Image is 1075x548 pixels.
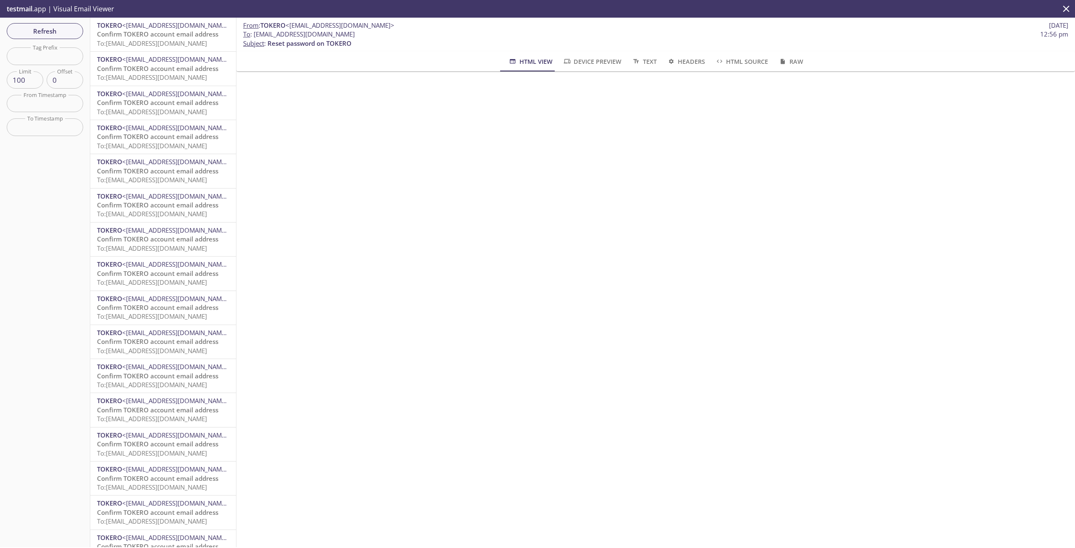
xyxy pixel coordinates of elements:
span: To: [EMAIL_ADDRESS][DOMAIN_NAME] [97,278,207,286]
span: To: [EMAIL_ADDRESS][DOMAIN_NAME] [97,244,207,252]
span: TOKERO [97,328,122,337]
span: Confirm TOKERO account email address [97,474,218,482]
span: From [243,21,259,29]
div: TOKERO<[EMAIL_ADDRESS][DOMAIN_NAME]>Confirm TOKERO account email addressTo:[EMAIL_ADDRESS][DOMAIN... [90,120,236,154]
span: Confirm TOKERO account email address [97,337,218,346]
span: To: [EMAIL_ADDRESS][DOMAIN_NAME] [97,312,207,320]
div: TOKERO<[EMAIL_ADDRESS][DOMAIN_NAME]>Confirm TOKERO account email addressTo:[EMAIL_ADDRESS][DOMAIN... [90,325,236,359]
span: <[EMAIL_ADDRESS][DOMAIN_NAME]> [122,431,231,439]
span: Confirm TOKERO account email address [97,30,218,38]
span: Confirm TOKERO account email address [97,98,218,107]
span: Raw [778,56,803,67]
div: TOKERO<[EMAIL_ADDRESS][DOMAIN_NAME]>Confirm TOKERO account email addressTo:[EMAIL_ADDRESS][DOMAIN... [90,393,236,427]
span: <[EMAIL_ADDRESS][DOMAIN_NAME]> [122,157,231,166]
span: TOKERO [97,89,122,98]
span: Confirm TOKERO account email address [97,440,218,448]
span: TOKERO [97,260,122,268]
span: Confirm TOKERO account email address [97,269,218,278]
span: testmail [7,4,32,13]
span: Confirm TOKERO account email address [97,303,218,312]
span: Confirm TOKERO account email address [97,235,218,243]
p: : [243,30,1068,48]
div: TOKERO<[EMAIL_ADDRESS][DOMAIN_NAME]>Confirm TOKERO account email addressTo:[EMAIL_ADDRESS][DOMAIN... [90,496,236,529]
span: Confirm TOKERO account email address [97,372,218,380]
span: To: [EMAIL_ADDRESS][DOMAIN_NAME] [97,517,207,525]
span: Confirm TOKERO account email address [97,406,218,414]
div: TOKERO<[EMAIL_ADDRESS][DOMAIN_NAME]>Confirm TOKERO account email addressTo:[EMAIL_ADDRESS][DOMAIN... [90,52,236,85]
span: Device Preview [563,56,621,67]
span: To: [EMAIL_ADDRESS][DOMAIN_NAME] [97,414,207,423]
span: TOKERO [97,157,122,166]
span: <[EMAIL_ADDRESS][DOMAIN_NAME]> [122,533,231,542]
span: <[EMAIL_ADDRESS][DOMAIN_NAME]> [122,89,231,98]
span: To: [EMAIL_ADDRESS][DOMAIN_NAME] [97,449,207,457]
div: TOKERO<[EMAIL_ADDRESS][DOMAIN_NAME]>Confirm TOKERO account email addressTo:[EMAIL_ADDRESS][DOMAIN... [90,18,236,51]
div: TOKERO<[EMAIL_ADDRESS][DOMAIN_NAME]>Confirm TOKERO account email addressTo:[EMAIL_ADDRESS][DOMAIN... [90,427,236,461]
span: <[EMAIL_ADDRESS][DOMAIN_NAME]> [122,362,231,371]
div: TOKERO<[EMAIL_ADDRESS][DOMAIN_NAME]>Confirm TOKERO account email addressTo:[EMAIL_ADDRESS][DOMAIN... [90,291,236,325]
span: HTML View [508,56,552,67]
span: TOKERO [97,396,122,405]
div: TOKERO<[EMAIL_ADDRESS][DOMAIN_NAME]>Confirm TOKERO account email addressTo:[EMAIL_ADDRESS][DOMAIN... [90,189,236,222]
span: <[EMAIL_ADDRESS][DOMAIN_NAME]> [122,465,231,473]
span: <[EMAIL_ADDRESS][DOMAIN_NAME]> [122,260,231,268]
span: TOKERO [97,294,122,303]
span: Reset password on TOKERO [267,39,351,47]
span: 12:56 pm [1040,30,1068,39]
span: Text [632,56,656,67]
span: TOKERO [97,226,122,234]
span: TOKERO [97,431,122,439]
span: <[EMAIL_ADDRESS][DOMAIN_NAME]> [122,328,231,337]
button: Refresh [7,23,83,39]
span: <[EMAIL_ADDRESS][DOMAIN_NAME]> [286,21,394,29]
span: Confirm TOKERO account email address [97,508,218,517]
div: TOKERO<[EMAIL_ADDRESS][DOMAIN_NAME]>Confirm TOKERO account email addressTo:[EMAIL_ADDRESS][DOMAIN... [90,223,236,256]
span: <[EMAIL_ADDRESS][DOMAIN_NAME]> [122,123,231,132]
span: To: [EMAIL_ADDRESS][DOMAIN_NAME] [97,483,207,491]
span: HTML Source [715,56,768,67]
span: TOKERO [97,192,122,200]
span: <[EMAIL_ADDRESS][DOMAIN_NAME]> [122,396,231,405]
span: Refresh [13,26,76,37]
div: TOKERO<[EMAIL_ADDRESS][DOMAIN_NAME]>Confirm TOKERO account email addressTo:[EMAIL_ADDRESS][DOMAIN... [90,86,236,120]
span: TOKERO [260,21,286,29]
span: : [243,21,394,30]
span: <[EMAIL_ADDRESS][DOMAIN_NAME]> [122,192,231,200]
span: [DATE] [1049,21,1068,30]
span: TOKERO [97,465,122,473]
div: TOKERO<[EMAIL_ADDRESS][DOMAIN_NAME]>Confirm TOKERO account email addressTo:[EMAIL_ADDRESS][DOMAIN... [90,461,236,495]
span: <[EMAIL_ADDRESS][DOMAIN_NAME]> [122,55,231,63]
span: TOKERO [97,362,122,371]
span: To [243,30,250,38]
span: Subject [243,39,264,47]
span: To: [EMAIL_ADDRESS][DOMAIN_NAME] [97,346,207,355]
span: To: [EMAIL_ADDRESS][DOMAIN_NAME] [97,73,207,81]
span: TOKERO [97,499,122,507]
span: Confirm TOKERO account email address [97,167,218,175]
span: TOKERO [97,21,122,29]
div: TOKERO<[EMAIL_ADDRESS][DOMAIN_NAME]>Confirm TOKERO account email addressTo:[EMAIL_ADDRESS][DOMAIN... [90,257,236,290]
span: : [EMAIL_ADDRESS][DOMAIN_NAME] [243,30,355,39]
span: Confirm TOKERO account email address [97,132,218,141]
span: To: [EMAIL_ADDRESS][DOMAIN_NAME] [97,39,207,47]
span: To: [EMAIL_ADDRESS][DOMAIN_NAME] [97,210,207,218]
span: <[EMAIL_ADDRESS][DOMAIN_NAME]> [122,294,231,303]
span: To: [EMAIL_ADDRESS][DOMAIN_NAME] [97,380,207,389]
span: Confirm TOKERO account email address [97,64,218,73]
span: To: [EMAIL_ADDRESS][DOMAIN_NAME] [97,176,207,184]
span: <[EMAIL_ADDRESS][DOMAIN_NAME]> [122,499,231,507]
span: Confirm TOKERO account email address [97,201,218,209]
div: TOKERO<[EMAIL_ADDRESS][DOMAIN_NAME]>Confirm TOKERO account email addressTo:[EMAIL_ADDRESS][DOMAIN... [90,359,236,393]
span: To: [EMAIL_ADDRESS][DOMAIN_NAME] [97,142,207,150]
span: <[EMAIL_ADDRESS][DOMAIN_NAME]> [122,226,231,234]
span: Headers [667,56,705,67]
span: TOKERO [97,123,122,132]
span: TOKERO [97,533,122,542]
span: TOKERO [97,55,122,63]
div: TOKERO<[EMAIL_ADDRESS][DOMAIN_NAME]>Confirm TOKERO account email addressTo:[EMAIL_ADDRESS][DOMAIN... [90,154,236,188]
span: To: [EMAIL_ADDRESS][DOMAIN_NAME] [97,108,207,116]
span: <[EMAIL_ADDRESS][DOMAIN_NAME]> [122,21,231,29]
